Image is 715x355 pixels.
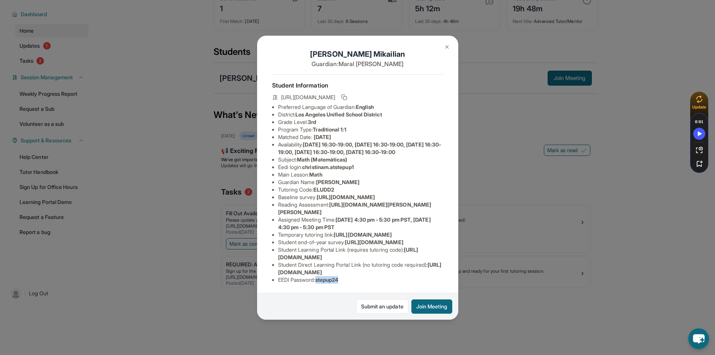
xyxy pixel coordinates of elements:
li: Grade Level: [278,118,443,126]
li: Availability: [278,141,443,156]
li: Student Learning Portal Link (requires tutoring code) : [278,246,443,261]
li: Program Type: [278,126,443,133]
span: 3rd [308,119,316,125]
p: Guardian: Maral [PERSON_NAME] [272,59,443,68]
li: Reading Assessment : [278,201,443,216]
span: Los Angeles Unified School District [295,111,382,118]
li: Assigned Meeting Time : [278,216,443,231]
span: [DATE] 16:30-19:00, [DATE] 16:30-19:00, [DATE] 16:30-19:00, [DATE] 16:30-19:00, [DATE] 16:30-19:00 [278,141,441,155]
span: [DATE] [314,134,331,140]
li: Eedi login : [278,163,443,171]
li: Subject : [278,156,443,163]
h4: Student Information [272,81,443,90]
span: ELUDD2 [313,186,334,193]
li: Guardian Name : [278,178,443,186]
li: Main Lesson : [278,171,443,178]
button: Copy link [340,93,349,102]
img: Close Icon [444,44,450,50]
span: [URL][DOMAIN_NAME] [334,231,392,238]
button: chat-button [688,328,709,349]
span: Math (Matemáticas) [297,156,347,163]
h1: [PERSON_NAME] Mikailian [272,49,443,59]
span: [URL][DOMAIN_NAME] [281,94,335,101]
span: [URL][DOMAIN_NAME][PERSON_NAME][PERSON_NAME] [278,201,432,215]
li: Tutoring Code : [278,186,443,193]
li: Matched Date: [278,133,443,141]
span: stepup24 [315,276,339,283]
span: [DATE] 4:30 pm - 5:30 pm PST, [DATE] 4:30 pm - 5:30 pm PST [278,216,431,230]
li: EEDI Password : [278,276,443,284]
span: [PERSON_NAME] [316,179,360,185]
li: Student Direct Learning Portal Link (no tutoring code required) : [278,261,443,276]
span: English [356,104,374,110]
li: District: [278,111,443,118]
span: Math [309,171,322,178]
li: Student end-of-year survey : [278,239,443,246]
button: Join Meeting [411,299,452,314]
a: Submit an update [356,299,408,314]
li: Preferred Language of Guardian: [278,103,443,111]
span: Traditional 1:1 [313,126,346,133]
span: [URL][DOMAIN_NAME] [317,194,375,200]
li: Temporary tutoring link : [278,231,443,239]
span: christinam.atstepup1 [302,164,354,170]
li: Baseline survey : [278,193,443,201]
span: [URL][DOMAIN_NAME] [345,239,403,245]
